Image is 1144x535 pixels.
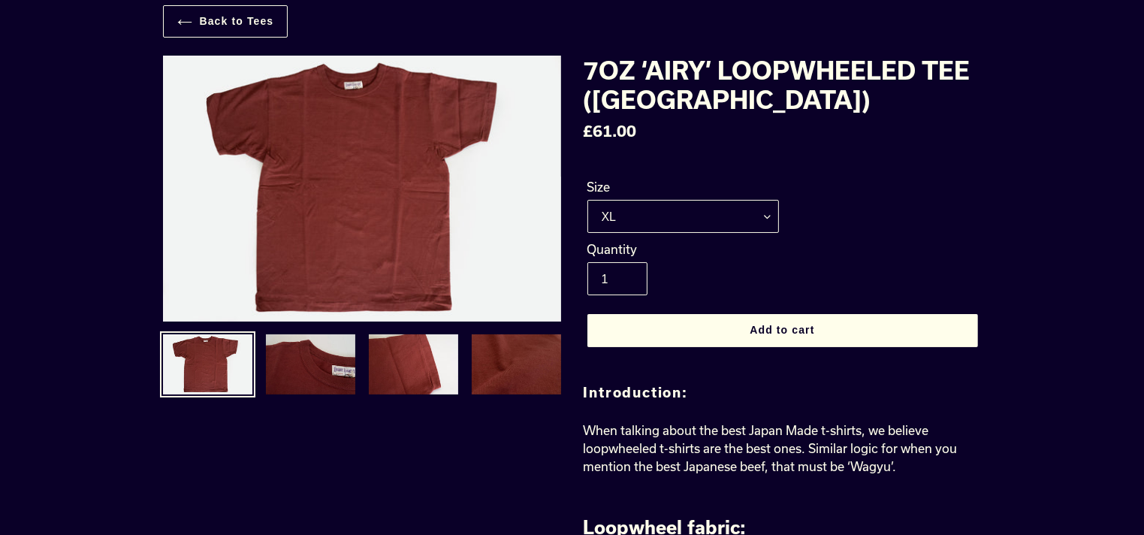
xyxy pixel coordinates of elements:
[587,240,779,258] label: Quantity
[264,333,357,396] img: Load image into Gallery viewer, 7OZ ‘AIRY’ LOOPWHEELED TEE (BURGUNDY)
[584,385,982,401] h2: Introduction:
[584,423,958,473] span: When talking about the best Japan Made t-shirts, we believe loopwheeled t-shirts are the best one...
[470,333,563,396] img: Load image into Gallery viewer, 7OZ ‘AIRY’ LOOPWHEELED TEE (BURGUNDY)
[587,314,978,347] button: Add to cart
[750,324,814,336] span: Add to cart
[587,178,779,196] label: Size
[367,333,460,396] img: Load image into Gallery viewer, 7OZ ‘AIRY’ LOOPWHEELED TEE (BURGUNDY)
[584,56,982,113] h1: 7OZ ‘AIRY’ LOOPWHEELED TEE ([GEOGRAPHIC_DATA])
[163,5,288,38] a: Back to Tees
[161,333,254,396] img: Load image into Gallery viewer, 7OZ ‘AIRY’ LOOPWHEELED TEE (BURGUNDY)
[584,122,637,140] span: £61.00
